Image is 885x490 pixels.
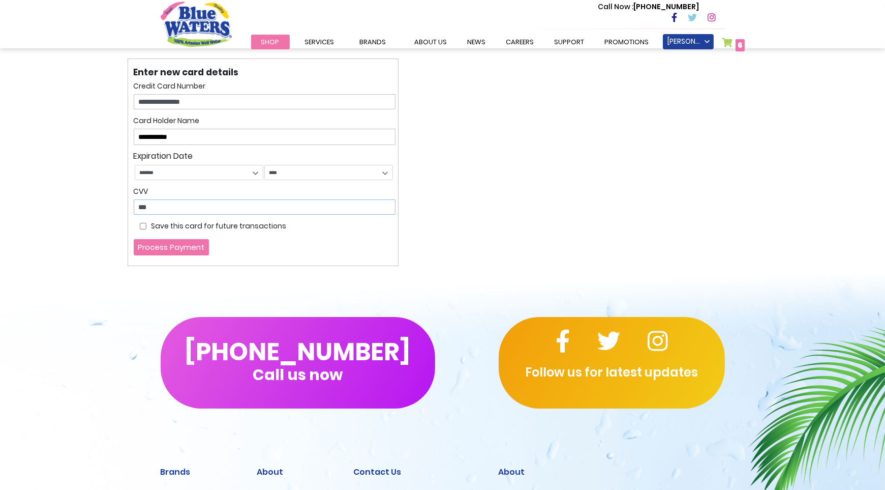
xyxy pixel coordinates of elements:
[161,467,242,477] h2: Brands
[663,34,714,49] a: [PERSON_NAME]
[134,116,200,126] label: Card Holder Name
[151,221,286,232] label: Save this card for future transactions
[305,37,334,47] span: Services
[134,239,209,255] button: Process Payment
[134,81,206,92] label: Credit Card Number
[253,372,343,378] span: Call us now
[595,35,659,49] a: Promotions
[722,38,745,52] a: 6
[405,35,457,49] a: about us
[257,467,339,477] h2: About
[360,37,386,47] span: Brands
[134,66,239,78] b: Enter new card details
[134,150,193,162] label: Expiration Date
[161,317,435,409] button: [PHONE_NUMBER]Call us now
[738,40,743,50] span: 6
[261,37,280,47] span: Shop
[598,2,699,12] p: [PHONE_NUMBER]
[496,35,544,49] a: careers
[499,467,725,477] h2: About
[544,35,595,49] a: support
[354,467,483,477] h2: Contact Us
[499,363,725,382] p: Follow us for latest updates
[598,2,634,12] span: Call Now :
[161,2,232,46] a: store logo
[457,35,496,49] a: News
[134,186,148,197] label: CVV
